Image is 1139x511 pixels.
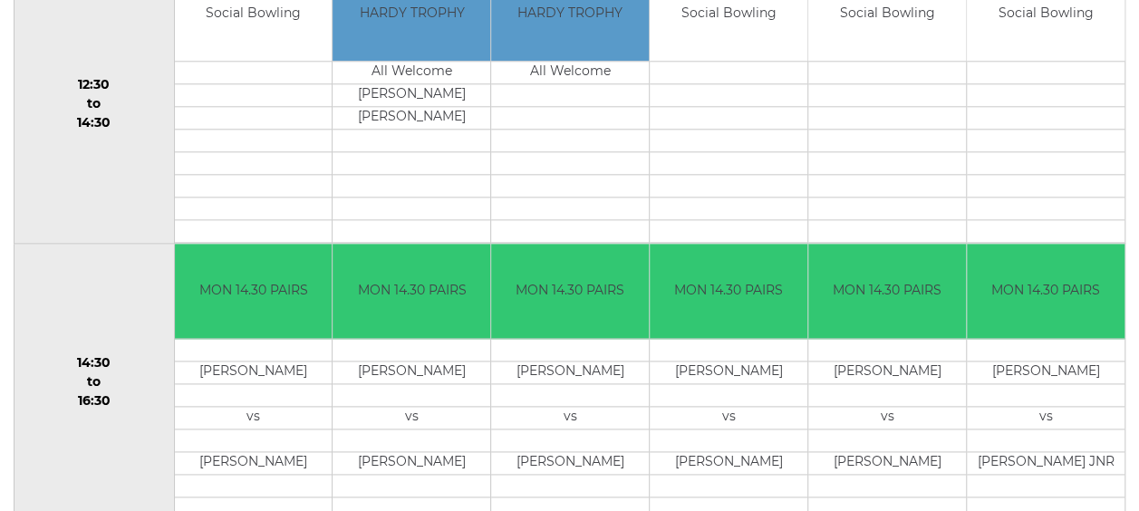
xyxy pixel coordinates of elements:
td: [PERSON_NAME] [175,452,333,475]
td: MON 14.30 PAIRS [333,244,490,339]
td: MON 14.30 PAIRS [967,244,1125,339]
td: [PERSON_NAME] JNR [967,452,1125,475]
td: MON 14.30 PAIRS [650,244,807,339]
td: MON 14.30 PAIRS [808,244,966,339]
td: [PERSON_NAME] [808,362,966,384]
td: MON 14.30 PAIRS [175,244,333,339]
td: All Welcome [491,61,649,83]
td: vs [967,407,1125,429]
td: [PERSON_NAME] [491,452,649,475]
td: [PERSON_NAME] [650,362,807,384]
td: vs [808,407,966,429]
td: vs [650,407,807,429]
td: [PERSON_NAME] [175,362,333,384]
td: [PERSON_NAME] [808,452,966,475]
td: vs [175,407,333,429]
td: vs [333,407,490,429]
td: [PERSON_NAME] [333,106,490,129]
td: All Welcome [333,61,490,83]
td: [PERSON_NAME] [333,83,490,106]
td: vs [491,407,649,429]
td: [PERSON_NAME] [333,452,490,475]
td: [PERSON_NAME] [333,362,490,384]
td: MON 14.30 PAIRS [491,244,649,339]
td: [PERSON_NAME] [491,362,649,384]
td: [PERSON_NAME] [967,362,1125,384]
td: [PERSON_NAME] [650,452,807,475]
